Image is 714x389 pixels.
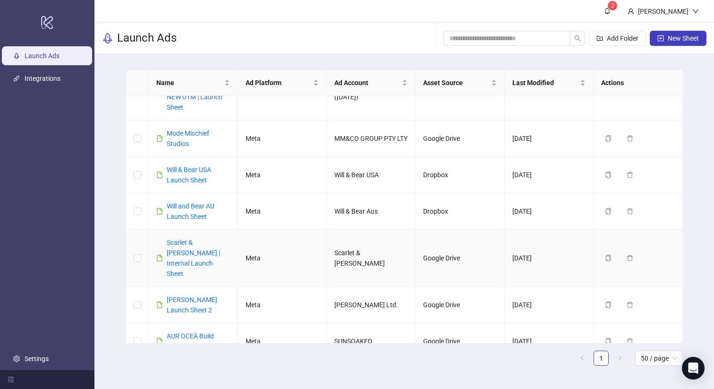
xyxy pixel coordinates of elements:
[575,351,590,366] button: left
[327,121,416,157] td: MM&CO GROUP PTY LTY
[605,302,612,308] span: copy
[594,351,608,365] a: 1
[505,287,594,323] td: [DATE]
[416,121,504,157] td: Google Drive
[505,230,594,287] td: [DATE]
[692,8,699,15] span: down
[612,351,628,366] li: Next Page
[594,351,609,366] li: 1
[238,193,327,230] td: Meta
[167,332,214,350] a: AUR OCEÀ Build Sheet
[627,338,633,345] span: delete
[167,239,220,277] a: Scarlet & [PERSON_NAME] | Internal Launch Sheet
[416,323,504,360] td: Google Drive
[641,351,677,365] span: 50 / page
[156,208,163,215] span: file
[605,255,612,261] span: copy
[627,172,633,178] span: delete
[635,351,683,366] div: Page Size
[505,70,594,96] th: Last Modified
[327,70,416,96] th: Ad Account
[167,166,211,184] a: Will & Bear USA Launch Sheet
[156,338,163,345] span: file
[627,255,633,261] span: delete
[238,323,327,360] td: Meta
[156,172,163,178] span: file
[505,323,594,360] td: [DATE]
[167,296,217,314] a: [PERSON_NAME] Launch Sheet 2
[611,2,614,9] span: 2
[505,193,594,230] td: [DATE]
[627,302,633,308] span: delete
[682,357,705,380] div: Open Intercom Messenger
[634,6,692,17] div: [PERSON_NAME]
[512,78,578,88] span: Last Modified
[25,355,49,363] a: Settings
[238,287,327,323] td: Meta
[238,70,327,96] th: Ad Platform
[605,338,612,345] span: copy
[334,78,400,88] span: Ad Account
[505,121,594,157] td: [DATE]
[607,35,638,42] span: Add Folder
[650,31,706,46] button: New Sheet
[117,31,177,46] h3: Launch Ads
[605,172,612,178] span: copy
[416,70,504,96] th: Asset Source
[327,230,416,287] td: Scarlet & [PERSON_NAME]
[416,157,504,193] td: Dropbox
[627,135,633,142] span: delete
[167,202,214,220] a: Will and Bear AU Launch Sheet
[327,157,416,193] td: Will & Bear USA
[608,1,617,10] sup: 2
[596,35,603,42] span: folder-add
[579,355,585,361] span: left
[238,121,327,157] td: Meta
[416,230,504,287] td: Google Drive
[657,35,664,42] span: plus-square
[423,78,489,88] span: Asset Source
[102,33,113,44] span: rocket
[156,255,163,261] span: file
[604,8,611,14] span: bell
[246,78,311,88] span: Ad Platform
[156,135,163,142] span: file
[505,157,594,193] td: [DATE]
[238,157,327,193] td: Meta
[628,8,634,15] span: user
[25,52,59,60] a: Launch Ads
[627,208,633,215] span: delete
[605,135,612,142] span: copy
[605,208,612,215] span: copy
[416,193,504,230] td: Dropbox
[156,302,163,308] span: file
[594,70,682,96] th: Actions
[327,323,416,360] td: SUNSOAKED
[416,287,504,323] td: Google Drive
[327,193,416,230] td: Will & Bear Aus
[617,355,623,361] span: right
[25,75,60,82] a: Integrations
[149,70,238,96] th: Name
[668,35,699,42] span: New Sheet
[574,35,581,42] span: search
[327,287,416,323] td: [PERSON_NAME] Ltd.
[575,351,590,366] li: Previous Page
[8,376,14,383] span: menu-fold
[167,130,209,147] a: Mode Mischief Studios
[238,230,327,287] td: Meta
[589,31,646,46] button: Add Folder
[612,351,628,366] button: right
[156,78,222,88] span: Name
